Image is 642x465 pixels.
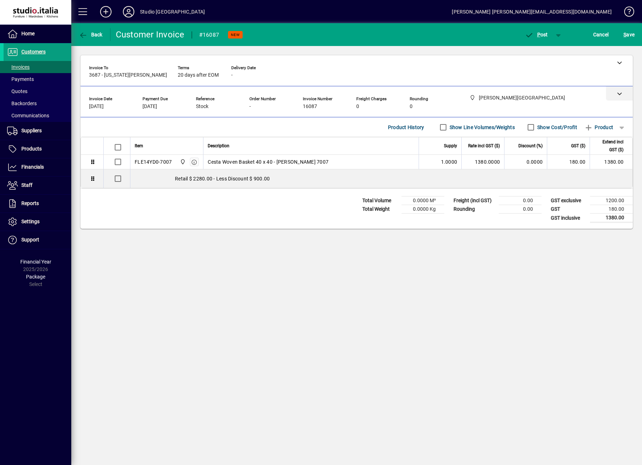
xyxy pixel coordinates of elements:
[135,142,143,150] span: Item
[623,29,635,40] span: ave
[4,177,71,194] a: Staff
[116,29,185,40] div: Customer Invoice
[26,274,45,280] span: Package
[410,104,413,109] span: 0
[4,158,71,176] a: Financials
[231,32,240,37] span: NEW
[21,49,46,55] span: Customers
[143,104,157,109] span: [DATE]
[130,169,632,188] div: Retail $ 2280.00 - Less Discount $ 900.00
[402,196,444,205] td: 0.0000 M³
[7,64,30,70] span: Invoices
[452,6,612,17] div: [PERSON_NAME] [PERSON_NAME][EMAIL_ADDRESS][DOMAIN_NAME]
[21,31,35,36] span: Home
[7,101,37,106] span: Backorders
[590,205,633,214] td: 180.00
[89,72,167,78] span: 3687 - [US_STATE][PERSON_NAME]
[466,158,500,165] div: 1380.0000
[178,158,186,166] span: Nugent Street
[71,28,110,41] app-page-header-button: Back
[499,196,542,205] td: 0.00
[117,5,140,18] button: Profile
[356,104,359,109] span: 0
[590,196,633,205] td: 1200.00
[21,219,40,224] span: Settings
[178,72,219,78] span: 20 days after EOM
[199,29,219,41] div: #16087
[303,104,317,109] span: 16087
[622,28,636,41] button: Save
[79,32,103,37] span: Back
[590,214,633,223] td: 1380.00
[537,32,540,37] span: P
[388,122,424,133] span: Product History
[581,121,617,134] button: Product
[135,158,172,165] div: FLE14YD0-7007
[450,196,499,205] td: Freight (incl GST)
[593,29,609,40] span: Cancel
[77,28,104,41] button: Back
[359,196,402,205] td: Total Volume
[249,104,251,109] span: -
[20,259,51,265] span: Financial Year
[4,85,71,97] a: Quotes
[4,231,71,249] a: Support
[4,109,71,122] a: Communications
[450,205,499,214] td: Rounding
[4,97,71,109] a: Backorders
[590,155,632,169] td: 1380.00
[623,32,626,37] span: S
[619,1,633,25] a: Knowledge Base
[196,104,208,109] span: Stock
[525,32,548,37] span: ost
[468,142,500,150] span: Rate incl GST ($)
[7,76,34,82] span: Payments
[536,124,577,131] label: Show Cost/Profit
[7,113,49,118] span: Communications
[21,182,32,188] span: Staff
[4,61,71,73] a: Invoices
[21,164,44,170] span: Financials
[21,237,39,242] span: Support
[547,196,590,205] td: GST exclusive
[7,88,27,94] span: Quotes
[402,205,444,214] td: 0.0000 Kg
[140,6,205,17] div: Studio [GEOGRAPHIC_DATA]
[594,138,623,154] span: Extend incl GST ($)
[547,155,590,169] td: 180.00
[231,72,233,78] span: -
[584,122,613,133] span: Product
[208,158,328,165] span: Cesta Woven Basket 40 x 40 - [PERSON_NAME] 7007
[441,158,457,165] span: 1.0000
[591,28,611,41] button: Cancel
[444,142,457,150] span: Supply
[499,205,542,214] td: 0.00
[208,142,229,150] span: Description
[94,5,117,18] button: Add
[385,121,427,134] button: Product History
[504,155,547,169] td: 0.0000
[21,200,39,206] span: Reports
[21,146,42,152] span: Products
[547,205,590,214] td: GST
[4,73,71,85] a: Payments
[4,122,71,140] a: Suppliers
[518,142,543,150] span: Discount (%)
[547,214,590,223] td: GST inclusive
[4,213,71,231] a: Settings
[21,128,42,133] span: Suppliers
[4,195,71,213] a: Reports
[448,124,515,131] label: Show Line Volumes/Weights
[571,142,585,150] span: GST ($)
[359,205,402,214] td: Total Weight
[4,25,71,43] a: Home
[521,28,552,41] button: Post
[89,104,104,109] span: [DATE]
[4,140,71,158] a: Products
